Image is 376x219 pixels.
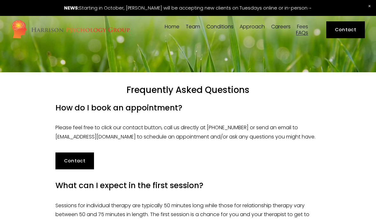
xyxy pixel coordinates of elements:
a: folder dropdown [206,24,234,30]
a: folder dropdown [186,24,200,30]
a: Careers [271,24,291,30]
a: Contact [55,152,94,169]
p: Please feel free to click our contact button, call us directly at [PHONE_NUMBER] or send an email... [55,123,321,142]
a: Contact [326,21,365,38]
a: Fees [297,24,308,30]
a: Home [165,24,179,30]
a: FAQs [296,30,308,36]
img: Harrison Psychology Group [11,19,130,40]
h1: Frequently Asked Questions [55,85,321,95]
h4: What can I expect in the first session? [55,180,321,191]
span: Conditions [206,24,234,29]
a: folder dropdown [240,24,265,30]
h4: How do I book an appointment? [55,102,321,113]
span: Approach [240,24,265,29]
span: Team [186,24,200,29]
